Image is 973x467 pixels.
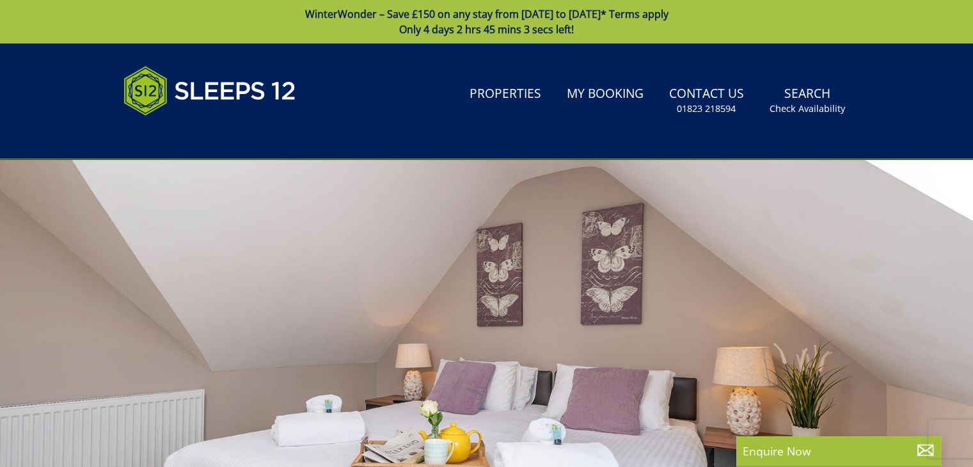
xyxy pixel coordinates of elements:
p: Enquire Now [743,443,935,459]
a: Contact Us01823 218594 [664,80,749,122]
img: Sleeps 12 [123,59,296,123]
small: 01823 218594 [677,102,736,115]
iframe: Customer reviews powered by Trustpilot [117,131,251,141]
a: My Booking [562,80,649,109]
a: Properties [464,80,546,109]
a: SearchCheck Availability [764,80,850,122]
span: Only 4 days 2 hrs 45 mins 3 secs left! [399,22,574,36]
small: Check Availability [770,102,845,115]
